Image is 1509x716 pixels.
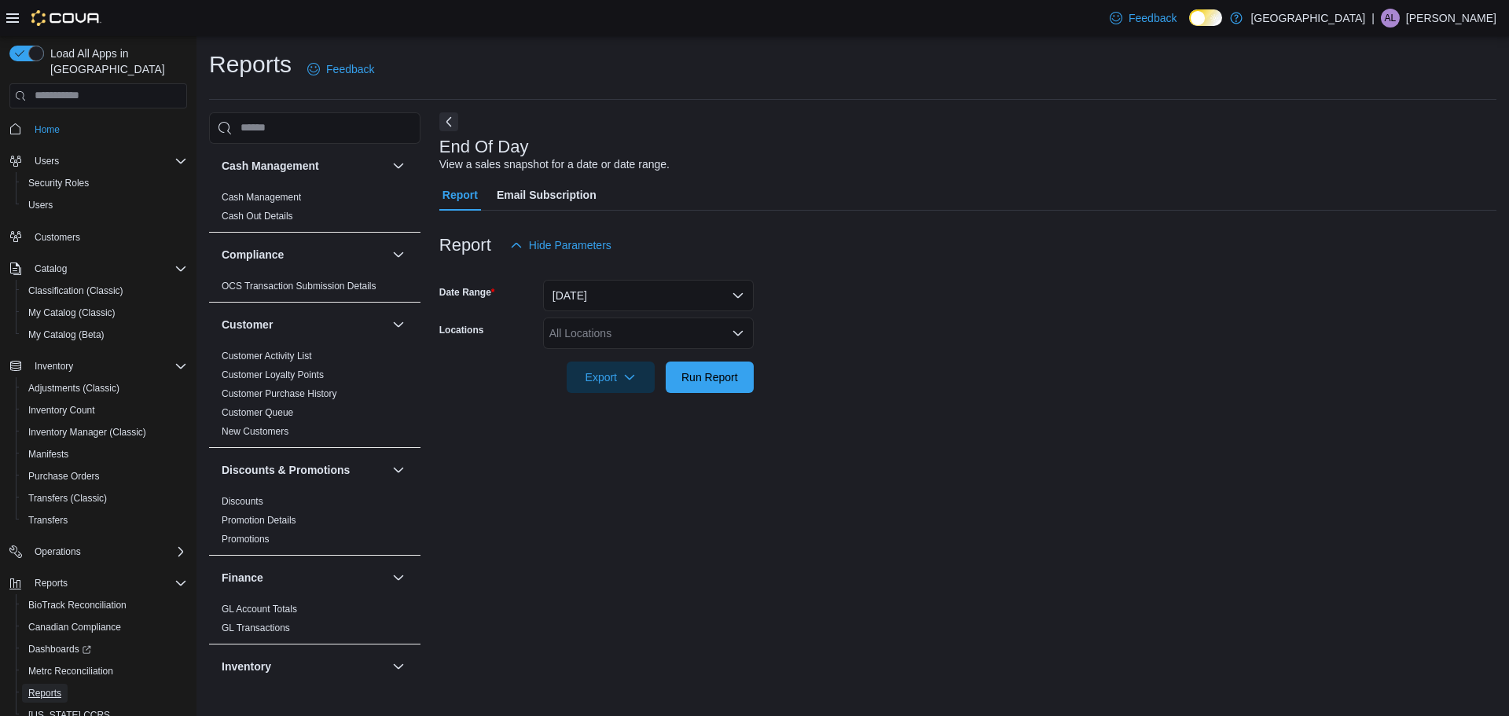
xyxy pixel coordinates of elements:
h3: Cash Management [222,158,319,174]
h3: Inventory [222,659,271,674]
span: Export [576,362,645,393]
img: Cova [31,10,101,26]
span: GL Transactions [222,622,290,634]
span: Operations [35,545,81,558]
a: Home [28,120,66,139]
button: Inventory [389,657,408,676]
a: My Catalog (Beta) [22,325,111,344]
span: Metrc Reconciliation [22,662,187,681]
button: Reports [16,682,193,704]
div: Cash Management [209,188,420,232]
span: Dashboards [22,640,187,659]
button: Users [16,194,193,216]
a: BioTrack Reconciliation [22,596,133,615]
input: Dark Mode [1189,9,1222,26]
a: Feedback [301,53,380,85]
span: Inventory Count [22,401,187,420]
a: Promotion Details [222,515,296,526]
span: Customers [35,231,80,244]
button: Inventory Count [16,399,193,421]
a: Cash Management [222,192,301,203]
span: Purchase Orders [22,467,187,486]
a: Classification (Classic) [22,281,130,300]
a: Customer Purchase History [222,388,337,399]
h3: Report [439,236,491,255]
span: Cash Management [222,191,301,204]
span: Transfers [22,511,187,530]
button: Inventory [3,355,193,377]
a: New Customers [222,426,288,437]
span: Reports [22,684,187,703]
span: Reports [28,574,187,593]
a: Purchase Orders [22,467,106,486]
h3: Discounts & Promotions [222,462,350,478]
a: Manifests [22,445,75,464]
button: Customer [222,317,386,332]
span: Reports [35,577,68,589]
span: Dark Mode [1189,26,1190,27]
span: Transfers (Classic) [28,492,107,505]
span: Manifests [28,448,68,461]
button: Metrc Reconciliation [16,660,193,682]
h3: Finance [222,570,263,586]
button: Transfers (Classic) [16,487,193,509]
div: Discounts & Promotions [209,492,420,555]
button: Inventory Manager (Classic) [16,421,193,443]
span: Inventory Count [28,404,95,417]
span: Customer Queue [222,406,293,419]
button: Finance [222,570,386,586]
button: Export [567,362,655,393]
button: Manifests [16,443,193,465]
a: Dashboards [16,638,193,660]
span: Users [22,196,187,215]
span: Customer Activity List [222,350,312,362]
span: Customers [28,227,187,247]
button: Reports [3,572,193,594]
button: Next [439,112,458,131]
button: Compliance [222,247,386,263]
button: Discounts & Promotions [222,462,386,478]
span: Transfers (Classic) [22,489,187,508]
a: GL Account Totals [222,604,297,615]
span: Catalog [28,259,187,278]
div: Customer [209,347,420,447]
span: Security Roles [22,174,187,193]
button: Reports [28,574,74,593]
p: [PERSON_NAME] [1406,9,1496,28]
label: Date Range [439,286,495,299]
span: Users [28,199,53,211]
a: Inventory Manager (Classic) [22,423,152,442]
h3: End Of Day [439,138,529,156]
button: Compliance [389,245,408,264]
div: Compliance [209,277,420,302]
span: Feedback [326,61,374,77]
a: OCS Transaction Submission Details [222,281,376,292]
span: Inventory Manager (Classic) [28,426,146,439]
button: Inventory [222,659,386,674]
span: Manifests [22,445,187,464]
button: Purchase Orders [16,465,193,487]
span: Load All Apps in [GEOGRAPHIC_DATA] [44,46,187,77]
button: My Catalog (Classic) [16,302,193,324]
div: Angel Little [1381,9,1400,28]
button: Finance [389,568,408,587]
a: Customer Activity List [222,351,312,362]
a: Cash Out Details [222,211,293,222]
span: Dashboards [28,643,91,655]
span: Operations [28,542,187,561]
span: GL Account Totals [222,603,297,615]
h1: Reports [209,49,292,80]
button: Adjustments (Classic) [16,377,193,399]
button: Cash Management [222,158,386,174]
a: Reports [22,684,68,703]
span: BioTrack Reconciliation [22,596,187,615]
button: Catalog [3,258,193,280]
span: Users [28,152,187,171]
button: Users [28,152,65,171]
button: Run Report [666,362,754,393]
span: Feedback [1129,10,1177,26]
span: Reports [28,687,61,699]
button: BioTrack Reconciliation [16,594,193,616]
span: BioTrack Reconciliation [28,599,127,611]
span: My Catalog (Beta) [28,329,105,341]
